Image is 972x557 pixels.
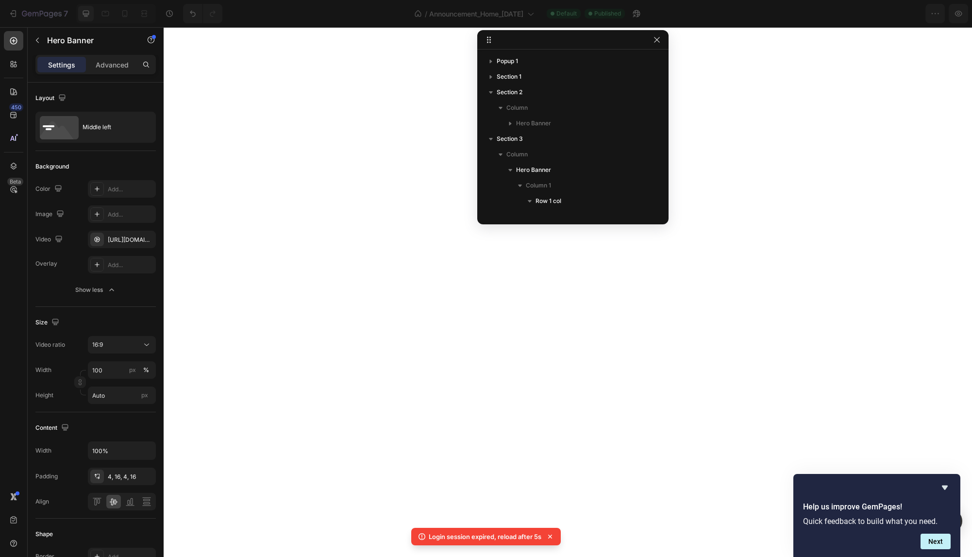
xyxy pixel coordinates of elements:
[35,233,65,246] div: Video
[129,366,136,374] div: px
[88,336,156,354] button: 16:9
[35,259,57,268] div: Overlay
[35,208,66,221] div: Image
[9,103,23,111] div: 450
[907,4,948,23] button: Publish
[88,442,155,459] input: Auto
[536,196,561,206] span: Row 1 col
[803,482,951,549] div: Help us improve GemPages!
[545,212,567,221] span: Column
[143,366,149,374] div: %
[497,87,522,97] span: Section 2
[96,60,129,70] p: Advanced
[4,4,72,23] button: 7
[35,530,53,539] div: Shape
[35,446,51,455] div: Width
[425,9,427,19] span: /
[526,181,551,190] span: Column 1
[35,340,65,349] div: Video ratio
[803,501,951,513] h2: Help us improve GemPages!
[92,341,103,348] span: 16:9
[556,9,577,18] span: Default
[83,116,142,138] div: Middle left
[497,72,521,82] span: Section 1
[88,387,156,404] input: px
[35,472,58,481] div: Padding
[916,9,940,19] div: Publish
[871,4,904,23] button: Save
[506,150,528,159] span: Column
[35,316,61,329] div: Size
[516,118,551,128] span: Hero Banner
[108,261,153,270] div: Add...
[108,185,153,194] div: Add...
[48,60,75,70] p: Settings
[75,285,117,295] div: Show less
[35,92,68,105] div: Layout
[108,473,153,481] div: 4, 16, 4, 16
[127,364,138,376] button: %
[35,391,53,400] label: Height
[35,281,156,299] button: Show less
[108,236,153,244] div: [URL][DOMAIN_NAME]
[880,10,896,18] span: Save
[47,34,130,46] p: Hero Banner
[497,134,523,144] span: Section 3
[35,366,51,374] label: Width
[594,9,621,18] span: Published
[64,8,68,19] p: 7
[516,165,551,175] span: Hero Banner
[108,210,153,219] div: Add...
[140,364,152,376] button: px
[497,56,518,66] span: Popup 1
[183,4,222,23] div: Undo/Redo
[35,162,69,171] div: Background
[141,391,148,399] span: px
[939,482,951,493] button: Hide survey
[429,9,523,19] span: Announcement_Home_[DATE]
[429,532,541,541] p: Login session expired, reload after 5s
[35,497,49,506] div: Align
[803,517,951,526] p: Quick feedback to build what you need.
[35,422,71,435] div: Content
[921,534,951,549] button: Next question
[506,103,528,113] span: Column
[35,183,64,196] div: Color
[164,27,972,557] iframe: Design area
[88,361,156,379] input: px%
[7,178,23,186] div: Beta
